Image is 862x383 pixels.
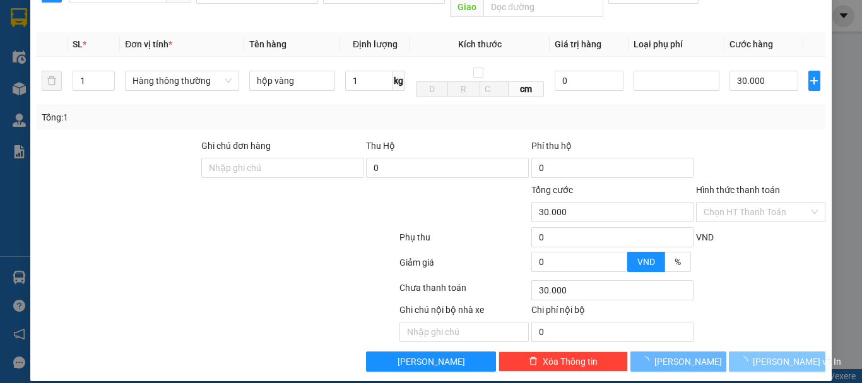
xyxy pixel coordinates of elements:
input: C [480,81,509,97]
button: [PERSON_NAME] [366,351,495,372]
span: cm [509,81,545,97]
input: Ghi chú đơn hàng [201,158,363,178]
button: delete [42,71,62,91]
span: Website [121,67,151,76]
strong: : [DOMAIN_NAME] [121,65,233,77]
span: % [675,257,681,267]
div: Phụ thu [398,230,530,252]
span: Đơn vị tính [125,39,172,49]
span: Cước hàng [729,39,773,49]
span: Thu Hộ [366,141,395,151]
div: Chi phí nội bộ [531,303,694,322]
span: VND [637,257,655,267]
span: delete [529,356,538,367]
div: Phí thu hộ [531,139,694,158]
span: [PERSON_NAME] và In [753,355,841,368]
div: Ghi chú nội bộ nhà xe [399,303,529,322]
span: Xóa Thông tin [543,355,598,368]
span: SL [73,39,83,49]
span: Định lượng [353,39,398,49]
span: Kích thước [458,39,502,49]
input: 0 [555,71,623,91]
span: loading [739,356,753,365]
button: [PERSON_NAME] [630,351,727,372]
button: [PERSON_NAME] và In [729,351,825,372]
strong: Hotline : 0889 23 23 23 [136,53,218,62]
img: logo [13,20,72,79]
input: Nhập ghi chú [399,322,529,342]
span: [PERSON_NAME] [654,355,722,368]
div: Chưa thanh toán [398,281,530,303]
label: Hình thức thanh toán [696,185,780,195]
span: [PERSON_NAME] [398,355,465,368]
span: kg [393,71,405,91]
button: plus [808,71,820,91]
input: VD: Bàn, Ghế [249,71,335,91]
strong: CÔNG TY TNHH VĨNH QUANG [92,21,263,35]
span: Tổng cước [531,185,573,195]
span: Giá trị hàng [555,39,601,49]
th: Loại phụ phí [629,32,724,57]
label: Ghi chú đơn hàng [201,141,271,151]
button: deleteXóa Thông tin [499,351,628,372]
span: Tên hàng [249,39,286,49]
div: Tổng: 1 [42,110,334,124]
input: D [416,81,448,97]
span: loading [641,356,654,365]
input: R [447,81,480,97]
div: Giảm giá [398,256,530,278]
strong: PHIẾU GỬI HÀNG [126,37,228,50]
span: Hàng thông thường [133,71,232,90]
span: VND [696,232,714,242]
span: plus [809,76,820,86]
